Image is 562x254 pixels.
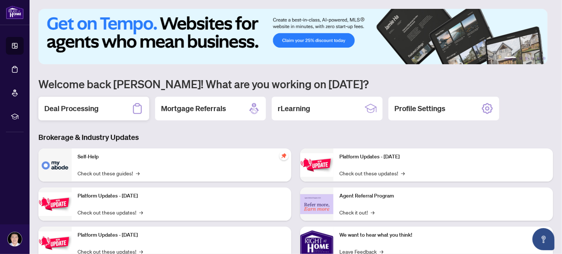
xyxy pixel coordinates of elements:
a: Check out these updates!→ [78,208,143,216]
h2: Mortgage Referrals [161,103,226,114]
button: Open asap [532,228,555,250]
img: logo [6,6,24,19]
img: Agent Referral Program [300,194,333,214]
span: → [139,208,143,216]
p: Self-Help [78,153,285,161]
h2: rLearning [278,103,310,114]
img: Platform Updates - September 16, 2025 [38,192,72,216]
button: 6 [543,57,546,60]
span: → [136,169,140,177]
button: 1 [504,57,516,60]
h2: Deal Processing [44,103,99,114]
button: 3 [525,57,528,60]
p: Platform Updates - [DATE] [339,153,547,161]
span: → [401,169,405,177]
button: 2 [519,57,522,60]
a: Check out these guides!→ [78,169,140,177]
h1: Welcome back [PERSON_NAME]! What are you working on [DATE]? [38,77,553,91]
p: Agent Referral Program [339,192,547,200]
span: pushpin [280,151,288,160]
img: Platform Updates - June 23, 2025 [300,153,333,176]
h2: Profile Settings [394,103,445,114]
p: Platform Updates - [DATE] [78,231,285,239]
span: → [371,208,374,216]
p: We want to hear what you think! [339,231,547,239]
img: Slide 0 [38,9,548,64]
a: Check out these updates!→ [339,169,405,177]
p: Platform Updates - [DATE] [78,192,285,200]
button: 5 [537,57,540,60]
button: 4 [531,57,534,60]
h3: Brokerage & Industry Updates [38,132,553,143]
a: Check it out!→ [339,208,374,216]
img: Self-Help [38,148,72,182]
img: Profile Icon [8,232,22,246]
